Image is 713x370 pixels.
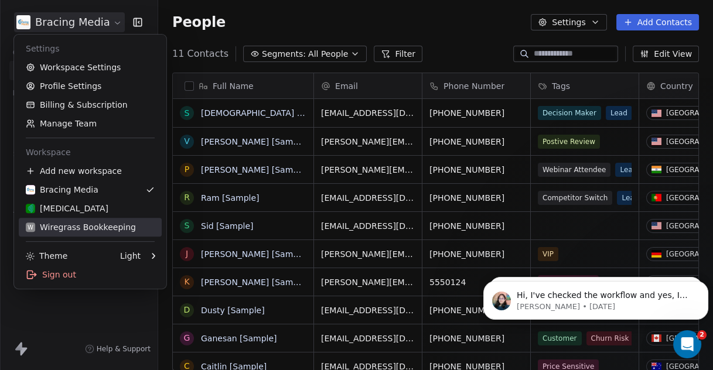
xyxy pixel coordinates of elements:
div: Settings [19,39,162,58]
div: [MEDICAL_DATA] [26,203,108,214]
iframe: Intercom live chat [673,330,701,358]
div: Theme [26,250,67,262]
div: Bracing Media [26,184,98,196]
div: Light [120,250,141,262]
div: Workspace [19,143,162,162]
span: W [28,223,33,232]
div: Sign out [19,265,162,284]
div: Add new workspace [19,162,162,180]
a: Manage Team [19,114,162,133]
a: Profile Settings [19,77,162,95]
img: mobile-hearing-services.png [26,204,35,213]
a: Billing & Subscription [19,95,162,114]
div: Wiregrass Bookkeeping [26,221,136,233]
img: bracingmedia.png [26,185,35,194]
span: 2 [697,330,707,340]
a: Workspace Settings [19,58,162,77]
iframe: Intercom notifications message [479,256,713,338]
